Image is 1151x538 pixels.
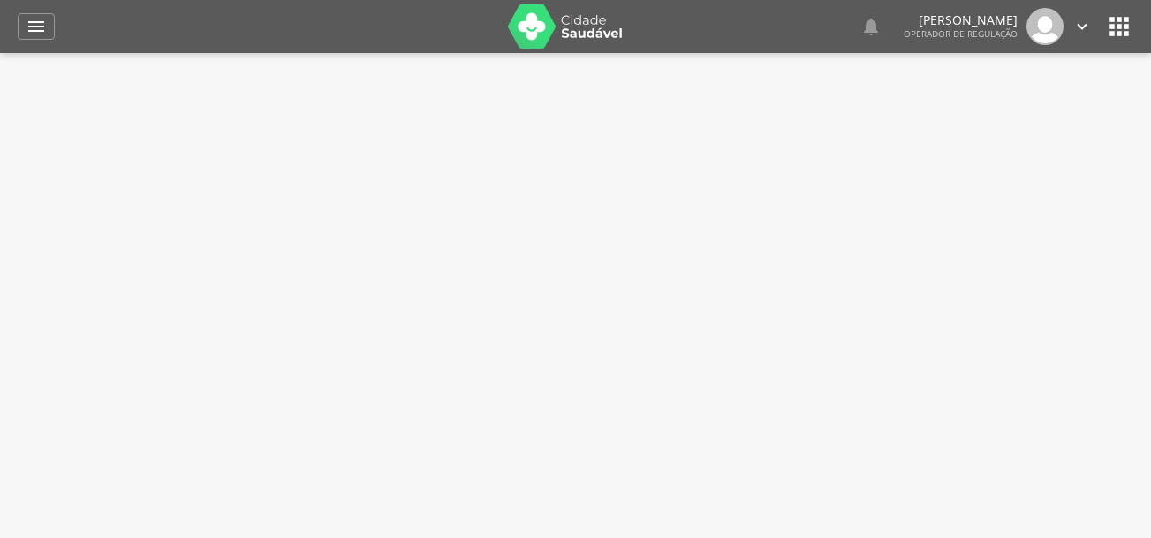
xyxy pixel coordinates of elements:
[860,8,882,45] a: 
[904,14,1018,27] p: [PERSON_NAME]
[18,13,55,40] a: 
[1072,8,1092,45] a: 
[860,16,882,37] i: 
[904,27,1018,40] span: Operador de regulação
[1072,17,1092,36] i: 
[26,16,47,37] i: 
[1105,12,1133,41] i: 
